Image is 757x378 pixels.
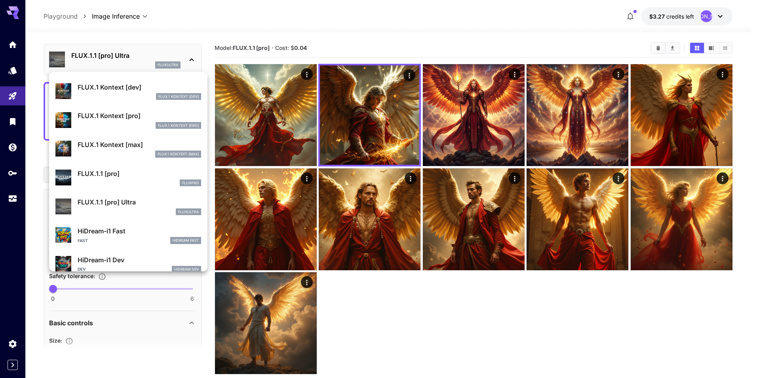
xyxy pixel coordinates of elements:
[78,111,201,120] p: FLUX.1 Kontext [pro]
[178,209,199,215] p: fluxultra
[78,255,201,265] p: HiDream-i1 Dev
[158,94,199,99] p: FLUX.1 Kontext [dev]
[55,137,201,161] div: FLUX.1 Kontext [max]FLUX.1 Kontext [max]
[173,238,199,243] p: HiDream Fast
[55,252,201,276] div: HiDream-i1 DevDevHiDream Dev
[78,197,201,207] p: FLUX.1.1 [pro] Ultra
[78,266,86,272] p: Dev
[78,238,88,244] p: Fast
[182,180,199,186] p: fluxpro
[55,108,201,132] div: FLUX.1 Kontext [pro]FLUX.1 Kontext [pro]
[55,194,201,218] div: FLUX.1.1 [pro] Ultrafluxultra
[78,140,201,149] p: FLUX.1 Kontext [max]
[158,123,199,128] p: FLUX.1 Kontext [pro]
[174,267,199,272] p: HiDream Dev
[55,166,201,190] div: FLUX.1.1 [pro]fluxpro
[78,82,201,92] p: FLUX.1 Kontext [dev]
[158,151,199,157] p: FLUX.1 Kontext [max]
[55,79,201,103] div: FLUX.1 Kontext [dev]FLUX.1 Kontext [dev]
[78,169,201,178] p: FLUX.1.1 [pro]
[78,226,201,236] p: HiDream-i1 Fast
[55,223,201,247] div: HiDream-i1 FastFastHiDream Fast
